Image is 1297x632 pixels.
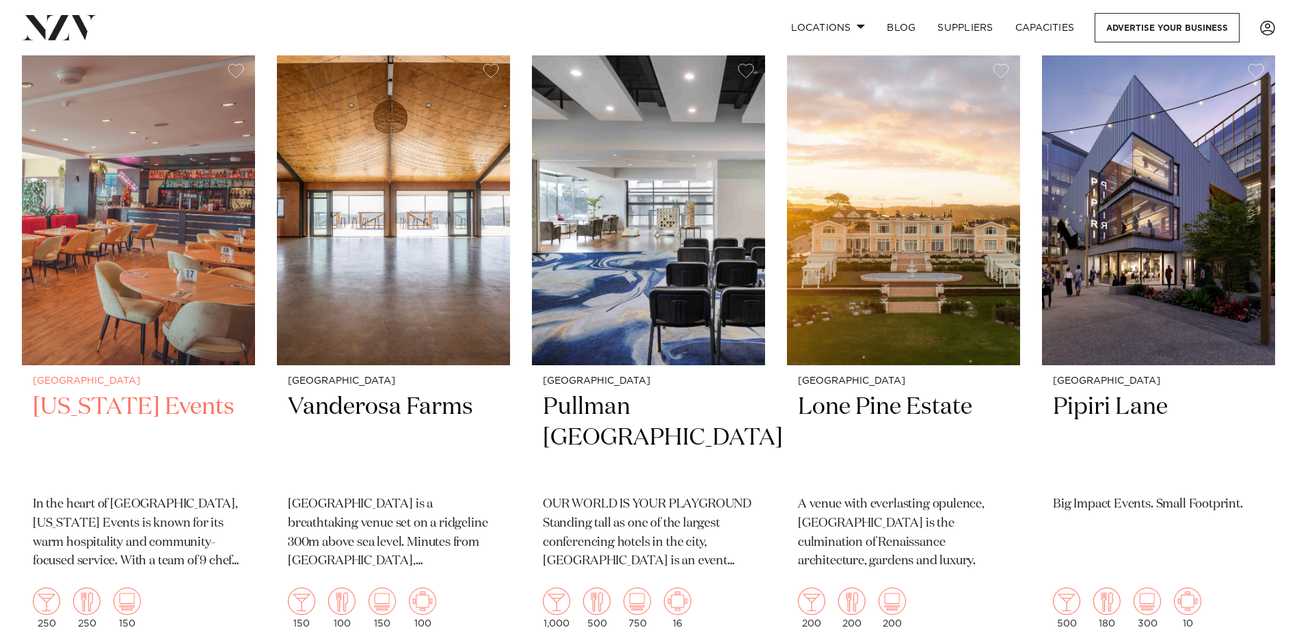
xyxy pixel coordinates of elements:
[798,495,1009,572] p: A venue with everlasting opulence, [GEOGRAPHIC_DATA] is the culmination of Renaissance architectu...
[583,588,611,629] div: 500
[409,588,436,615] img: meeting.png
[113,588,141,629] div: 150
[543,588,570,615] img: cocktail.png
[1093,588,1121,615] img: dining.png
[73,588,101,615] img: dining.png
[369,588,396,615] img: theatre.png
[288,392,499,484] h2: Vanderosa Farms
[73,588,101,629] div: 250
[798,376,1009,386] small: [GEOGRAPHIC_DATA]
[543,376,754,386] small: [GEOGRAPHIC_DATA]
[876,13,926,42] a: BLOG
[1174,588,1201,615] img: meeting.png
[1053,376,1264,386] small: [GEOGRAPHIC_DATA]
[926,13,1004,42] a: SUPPLIERS
[543,495,754,572] p: OUR WORLD IS YOUR PLAYGROUND Standing tall as one of the largest conferencing hotels in the city,...
[22,15,96,40] img: nzv-logo.png
[1053,392,1264,484] h2: Pipiri Lane
[543,588,570,629] div: 1,000
[1174,588,1201,629] div: 10
[879,588,906,615] img: theatre.png
[33,588,60,615] img: cocktail.png
[33,588,60,629] div: 250
[583,588,611,615] img: dining.png
[624,588,651,615] img: theatre.png
[664,588,691,629] div: 16
[1093,588,1121,629] div: 180
[33,376,244,386] small: [GEOGRAPHIC_DATA]
[1095,13,1240,42] a: Advertise your business
[664,588,691,615] img: meeting.png
[838,588,866,615] img: dining.png
[1004,13,1086,42] a: Capacities
[1053,495,1264,514] p: Big Impact Events. Small Footprint.
[328,588,356,629] div: 100
[288,588,315,629] div: 150
[1053,588,1080,629] div: 500
[879,588,906,629] div: 200
[1134,588,1161,629] div: 300
[288,495,499,572] p: [GEOGRAPHIC_DATA] is a breathtaking venue set on a ridgeline 300m above sea level. Minutes from [...
[328,588,356,615] img: dining.png
[288,588,315,615] img: cocktail.png
[1053,588,1080,615] img: cocktail.png
[33,495,244,572] p: In the heart of [GEOGRAPHIC_DATA], [US_STATE] Events is known for its warm hospitality and commun...
[288,376,499,386] small: [GEOGRAPHIC_DATA]
[543,392,754,484] h2: Pullman [GEOGRAPHIC_DATA]
[798,588,825,615] img: cocktail.png
[113,588,141,615] img: theatre.png
[409,588,436,629] div: 100
[798,392,1009,484] h2: Lone Pine Estate
[1134,588,1161,615] img: theatre.png
[798,588,825,629] div: 200
[22,53,255,365] img: Dining area at Texas Events in Auckland
[33,392,244,484] h2: [US_STATE] Events
[838,588,866,629] div: 200
[369,588,396,629] div: 150
[780,13,876,42] a: Locations
[624,588,651,629] div: 750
